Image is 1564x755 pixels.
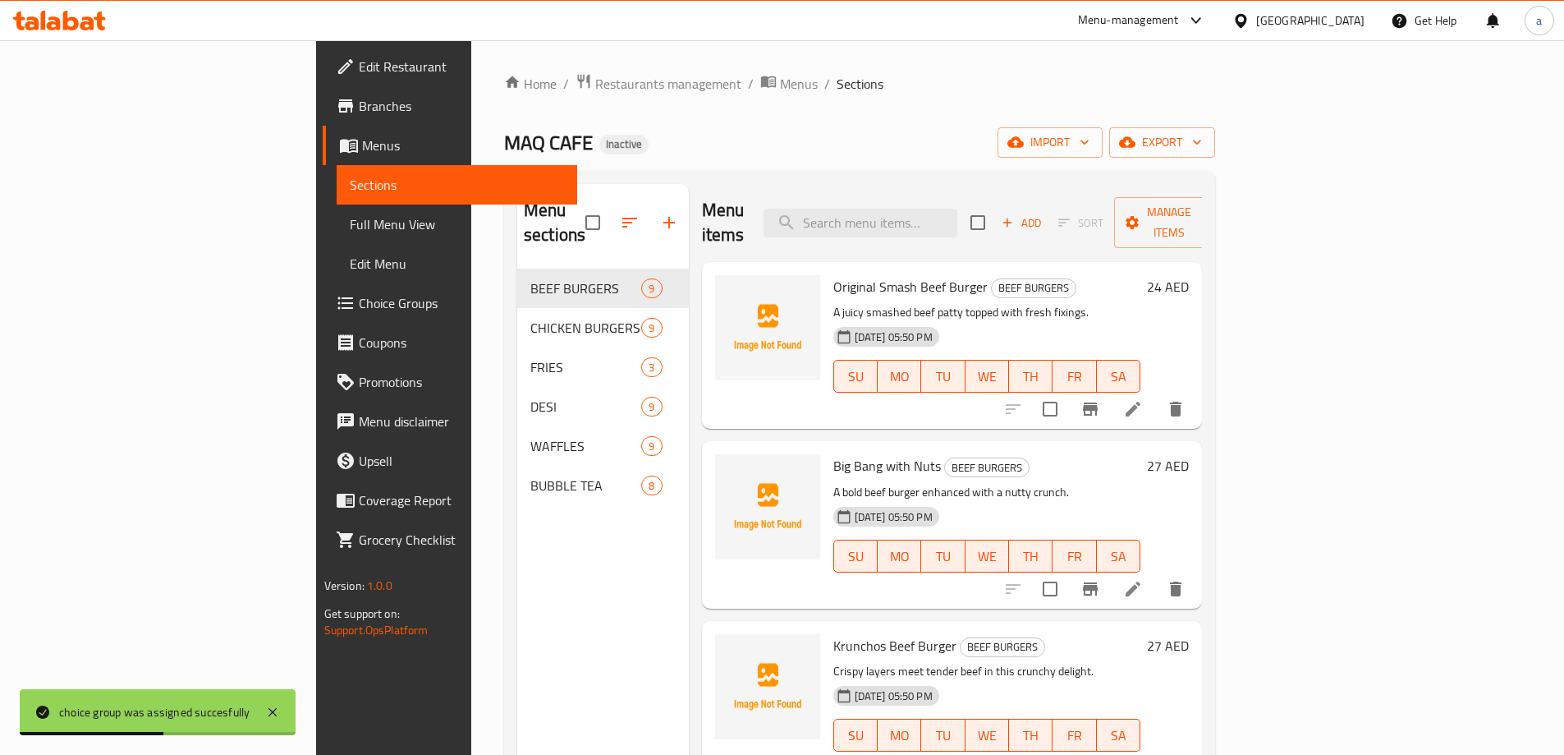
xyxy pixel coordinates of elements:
span: BEEF BURGERS [945,458,1029,477]
span: Inactive [599,137,649,151]
button: delete [1156,569,1195,609]
span: Select to update [1033,572,1067,606]
button: MO [878,719,921,752]
p: Crispy layers meet tender beef in this crunchy delight. [833,661,1141,682]
span: Edit Menu [350,254,564,274]
img: Original Smash Beef Burger [715,275,820,380]
span: WE [972,724,1002,748]
button: export [1109,127,1215,158]
button: FR [1053,540,1096,573]
span: 9 [642,281,661,297]
span: Full Menu View [350,214,564,234]
div: FRIES3 [517,348,689,387]
span: MO [884,545,915,569]
span: [DATE] 05:50 PM [848,688,939,704]
a: Restaurants management [576,73,741,94]
span: Select section [961,205,995,240]
input: search [764,209,957,237]
span: 8 [642,478,661,494]
span: FR [1059,365,1089,389]
p: A bold beef burger enhanced with a nutty crunch. [833,482,1141,503]
span: Add item [995,210,1048,236]
span: BEEF BURGERS [961,638,1044,656]
button: TU [921,540,965,573]
a: Branches [323,86,577,126]
button: FR [1053,719,1096,752]
span: 3 [642,360,661,375]
a: Edit Restaurant [323,47,577,86]
span: WAFFLES [530,436,641,456]
span: SA [1103,365,1134,389]
div: Inactive [599,135,649,154]
h6: 27 AED [1147,634,1189,657]
span: BUBBLE TEA [530,476,641,495]
li: / [748,74,754,94]
span: SA [1103,545,1134,569]
span: MO [884,365,915,389]
h6: 24 AED [1147,275,1189,298]
button: MO [878,360,921,393]
span: BEEF BURGERS [530,279,641,298]
span: 9 [642,320,661,336]
button: TH [1009,719,1053,752]
span: Select all sections [576,205,610,240]
a: Choice Groups [323,283,577,323]
span: Big Bang with Nuts [833,453,941,478]
a: Coupons [323,323,577,362]
div: choice group was assigned succesfully [59,703,250,721]
a: Support.OpsPlatform [324,619,429,641]
span: TH [1016,545,1046,569]
span: SU [841,724,871,748]
button: SU [833,719,878,752]
a: Promotions [323,362,577,402]
span: FRIES [530,357,641,377]
a: Grocery Checklist [323,520,577,559]
div: DESI9 [517,387,689,426]
a: Upsell [323,441,577,481]
span: Sections [837,74,883,94]
span: Promotions [359,372,564,392]
button: TU [921,360,965,393]
span: FR [1059,545,1089,569]
span: a [1536,12,1542,30]
button: SU [833,360,878,393]
h2: Menu items [702,198,745,247]
span: [DATE] 05:50 PM [848,509,939,525]
button: MO [878,540,921,573]
a: Menus [323,126,577,165]
div: items [641,318,662,338]
div: items [641,357,662,377]
span: Grocery Checklist [359,530,564,550]
a: Menus [760,73,818,94]
span: MO [884,724,915,748]
span: Add [999,214,1043,232]
span: Coverage Report [359,490,564,510]
button: SA [1097,540,1140,573]
nav: Menu sections [517,262,689,512]
span: TH [1016,365,1046,389]
img: Big Bang with Nuts [715,454,820,559]
span: export [1122,132,1202,153]
div: BEEF BURGERS9 [517,269,689,308]
span: TH [1016,724,1046,748]
button: TU [921,719,965,752]
a: Sections [337,165,577,205]
h6: 27 AED [1147,454,1189,477]
span: Edit Restaurant [359,57,564,76]
div: WAFFLES9 [517,426,689,466]
button: Manage items [1114,197,1224,248]
span: Original Smash Beef Burger [833,274,988,299]
span: Upsell [359,451,564,471]
button: SA [1097,360,1140,393]
button: WE [965,540,1009,573]
span: DESI [530,397,641,417]
li: / [824,74,830,94]
a: Edit Menu [337,244,577,283]
div: CHICKEN BURGERS9 [517,308,689,348]
span: Branches [359,96,564,116]
div: [GEOGRAPHIC_DATA] [1256,12,1364,30]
